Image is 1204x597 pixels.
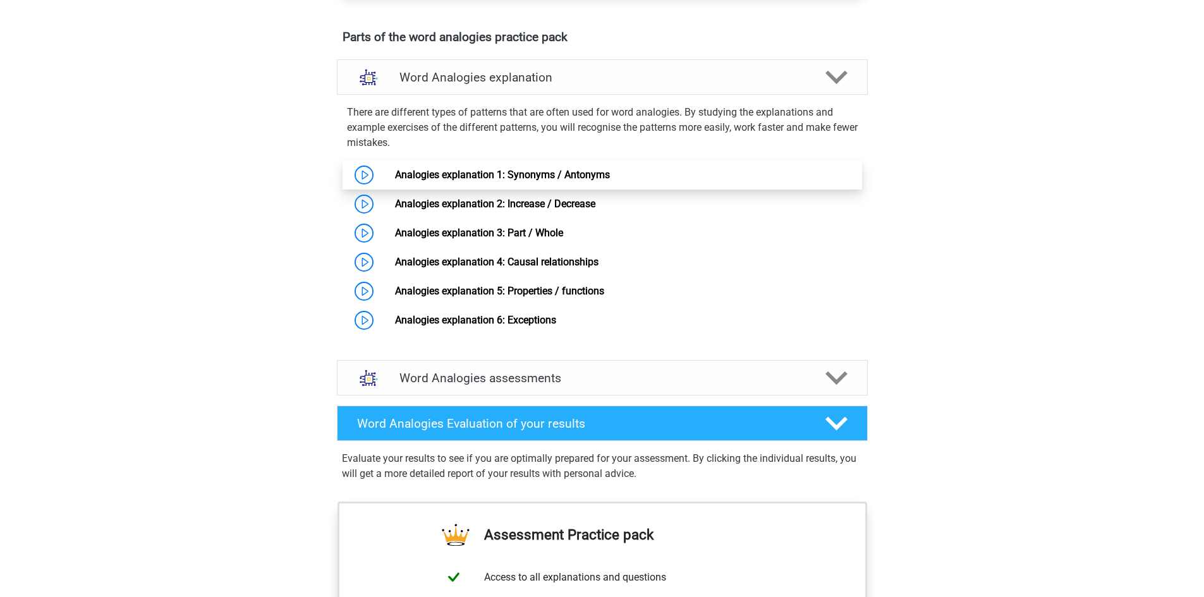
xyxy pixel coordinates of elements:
a: explanations Word Analogies explanation [332,59,873,95]
h4: Word Analogies assessments [399,371,805,385]
a: Word Analogies Evaluation of your results [332,406,873,441]
a: Analogies explanation 1: Synonyms / Antonyms [395,169,610,181]
a: Analogies explanation 2: Increase / Decrease [395,198,595,210]
a: Analogies explanation 6: Exceptions [395,314,556,326]
a: Analogies explanation 4: Causal relationships [395,256,599,268]
img: word analogies assessments [353,362,385,394]
p: Evaluate your results to see if you are optimally prepared for your assessment. By clicking the i... [342,451,863,481]
a: assessments Word Analogies assessments [332,360,873,395]
p: There are different types of patterns that are often used for word analogies. By studying the exp... [347,105,858,150]
h4: Parts of the word analogies practice pack [343,30,862,44]
h4: Word Analogies Evaluation of your results [357,416,805,431]
a: Analogies explanation 5: Properties / functions [395,285,604,297]
img: word analogies explanations [353,61,385,93]
h4: Word Analogies explanation [399,70,805,85]
a: Analogies explanation 3: Part / Whole [395,227,563,239]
